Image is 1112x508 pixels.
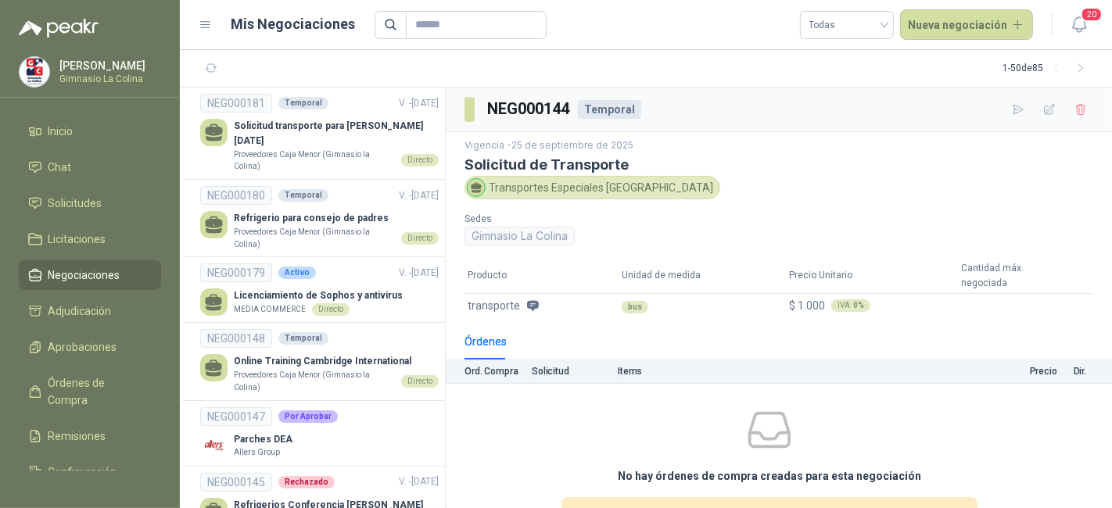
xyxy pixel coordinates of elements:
div: Activo [278,267,316,279]
a: NEG000148TemporalOnline Training Cambridge InternationalProveedores Caja Menor (Gimnasio la Colin... [200,329,439,393]
div: Directo [401,232,439,245]
a: Remisiones [19,421,161,451]
p: Allers Group [234,446,280,459]
p: Gimnasio La Colina [59,74,157,84]
div: Transportes Especiales [GEOGRAPHIC_DATA] [465,176,720,199]
span: V. - [DATE] [399,267,439,278]
div: 1 - 50 de 85 [1003,56,1093,81]
a: NEG000181TemporalV. -[DATE] Solicitud transporte para [PERSON_NAME] [DATE]Proveedores Caja Menor ... [200,94,439,173]
div: Directo [401,154,439,166]
span: V. - [DATE] [399,476,439,487]
h1: Mis Negociaciones [231,13,356,35]
th: Cantidad máx. negociada [958,258,1093,294]
h3: NEG000144 [487,97,572,121]
div: NEG000147 [200,407,272,426]
th: Solicitud [532,360,618,384]
div: Temporal [278,97,328,109]
p: Proveedores Caja Menor (Gimnasio la Colina) [234,148,395,173]
div: IVA [831,299,870,312]
th: Items [618,360,965,384]
div: Directo [312,303,350,316]
span: Licitaciones [48,231,106,248]
div: Directo [401,375,439,388]
a: NEG000179ActivoV. -[DATE] Licenciamiento de Sophos y antivirusMEDIA COMMERCEDirecto [200,263,439,316]
div: Por Aprobar [278,410,338,423]
span: Configuración [48,463,117,481]
p: Refrigerio para consejo de padres [234,211,439,226]
a: Configuración [19,457,161,487]
span: Solicitudes [48,195,102,212]
div: Temporal [578,100,641,119]
p: MEDIA COMMERCE [234,303,306,316]
button: 20 [1065,11,1093,39]
div: NEG000180 [200,186,272,205]
button: Nueva negociación [900,9,1034,41]
span: V. - [DATE] [399,98,439,109]
div: NEG000179 [200,263,272,282]
th: Dir. [1067,360,1112,384]
span: Chat [48,159,72,176]
span: $ 1.000 [789,299,825,312]
a: NEG000180TemporalV. -[DATE] Refrigerio para consejo de padresProveedores Caja Menor (Gimnasio la ... [200,186,439,250]
div: NEG000181 [200,94,272,113]
span: Adjudicación [48,302,112,320]
p: Proveedores Caja Menor (Gimnasio la Colina) [234,369,395,393]
th: Unidad de medida [619,258,786,294]
div: NEG000145 [200,473,272,492]
span: Aprobaciones [48,338,117,356]
th: Producto [465,258,619,294]
th: Ord. Compra [446,360,532,384]
span: Inicio [48,123,74,140]
a: Negociaciones [19,260,161,290]
img: Company Logo [200,432,228,460]
div: Rechazado [278,476,335,488]
span: transporte [468,297,520,314]
div: Temporal [278,332,328,345]
div: Gimnasio La Colina [465,227,575,245]
h3: No hay órdenes de compra creadas para esta negociación [618,467,921,485]
a: Órdenes de Compra [19,368,161,415]
span: Negociaciones [48,267,120,284]
p: Parches DEA [234,432,292,447]
p: Vigencia - 25 de septiembre de 2025 [465,138,1093,153]
div: Órdenes [465,333,507,350]
p: Proveedores Caja Menor (Gimnasio la Colina) [234,226,395,250]
img: Logo peakr [19,19,99,38]
span: Remisiones [48,428,106,445]
a: Aprobaciones [19,332,161,362]
a: NEG000147Por AprobarCompany LogoParches DEAAllers Group [200,407,439,460]
h3: Solicitud de Transporte [465,156,1093,173]
th: Precio [965,360,1067,384]
div: Temporal [278,189,328,202]
b: 0 % [853,302,864,309]
a: Solicitudes [19,188,161,218]
p: [PERSON_NAME] [59,60,157,71]
a: Adjudicación [19,296,161,326]
div: bus [622,301,648,313]
span: 20 [1081,7,1103,22]
span: V. - [DATE] [399,190,439,201]
a: Chat [19,152,161,182]
p: Online Training Cambridge International [234,354,439,369]
p: Licenciamiento de Sophos y antivirus [234,288,403,303]
p: Sedes [465,212,773,227]
p: Solicitud transporte para [PERSON_NAME] [DATE] [234,119,439,148]
span: Órdenes de Compra [48,374,146,409]
a: Inicio [19,116,161,146]
div: NEG000148 [200,329,272,348]
span: Todas [809,13,884,37]
a: Licitaciones [19,224,161,254]
img: Company Logo [20,57,49,87]
th: Precio Unitario [786,258,958,294]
